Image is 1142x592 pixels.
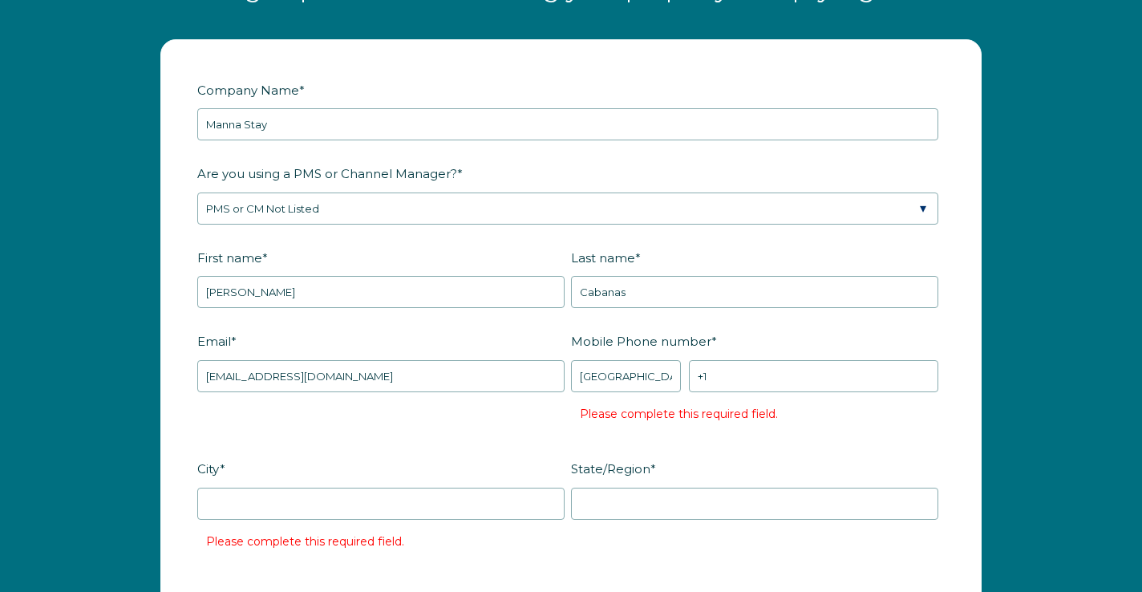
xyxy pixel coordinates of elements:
[580,407,778,421] label: Please complete this required field.
[571,329,711,354] span: Mobile Phone number
[197,456,220,481] span: City
[206,534,404,549] label: Please complete this required field.
[571,456,650,481] span: State/Region
[197,78,299,103] span: Company Name
[197,245,262,270] span: First name
[197,161,457,186] span: Are you using a PMS or Channel Manager?
[197,329,231,354] span: Email
[571,245,635,270] span: Last name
